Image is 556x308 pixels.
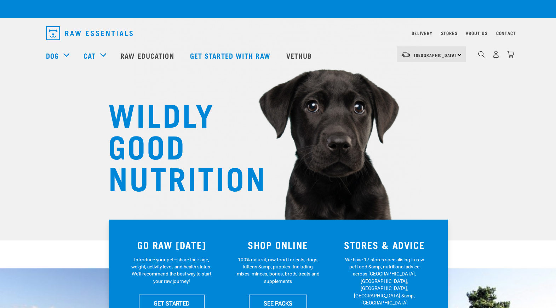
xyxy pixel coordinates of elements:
[466,32,487,34] a: About Us
[496,32,516,34] a: Contact
[414,54,457,56] span: [GEOGRAPHIC_DATA]
[84,50,96,61] a: Cat
[279,41,321,70] a: Vethub
[236,256,320,285] p: 100% natural, raw food for cats, dogs, kittens &amp; puppies. Including mixes, minces, bones, bro...
[507,51,514,58] img: home-icon@2x.png
[401,51,411,58] img: van-moving.png
[336,239,434,250] h3: STORES & ADVICE
[40,23,516,43] nav: dropdown navigation
[183,41,279,70] a: Get started with Raw
[492,51,500,58] img: user.png
[123,239,221,250] h3: GO RAW [DATE]
[130,256,213,285] p: Introduce your pet—share their age, weight, activity level, and health status. We'll recommend th...
[412,32,432,34] a: Delivery
[478,51,485,58] img: home-icon-1@2x.png
[441,32,458,34] a: Stores
[229,239,327,250] h3: SHOP ONLINE
[108,97,250,193] h1: WILDLY GOOD NUTRITION
[46,26,133,40] img: Raw Essentials Logo
[343,256,426,307] p: We have 17 stores specialising in raw pet food &amp; nutritional advice across [GEOGRAPHIC_DATA],...
[113,41,183,70] a: Raw Education
[46,50,59,61] a: Dog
